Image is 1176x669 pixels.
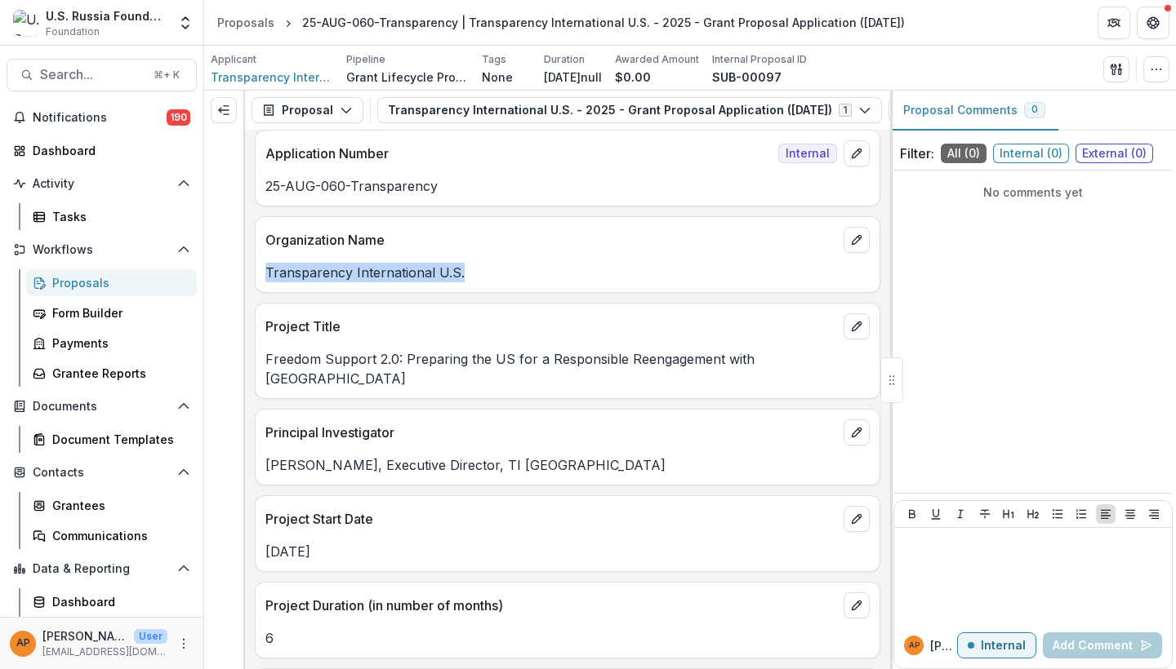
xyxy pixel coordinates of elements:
span: Documents [33,400,171,414]
button: Align Center [1120,504,1140,524]
p: Grant Lifecycle Process [346,69,469,86]
a: Proposals [211,11,281,34]
span: 0 [1031,104,1038,115]
div: ⌘ + K [150,66,183,84]
p: None [482,69,513,86]
p: [PERSON_NAME], Executive Director, TI [GEOGRAPHIC_DATA] [265,455,870,475]
a: Document Templates [26,426,197,453]
button: edit [844,140,870,166]
div: Dashboard [33,142,184,159]
button: Heading 2 [1023,504,1043,524]
div: 25-AUG-060-Transparency | Transparency International U.S. - 2025 - Grant Proposal Application ([D... [302,14,905,31]
p: Project Duration (in number of months) [265,596,837,615]
p: User [134,629,167,644]
button: More [174,634,194,653]
p: $0.00 [615,69,651,86]
button: Bold [902,504,922,524]
button: Internal [957,632,1036,658]
div: U.S. Russia Foundation [46,7,167,24]
div: Anna P [909,641,920,649]
button: Open Data & Reporting [7,556,197,582]
p: Pipeline [346,52,385,67]
button: View Attached Files [889,97,915,123]
p: Applicant [211,52,256,67]
img: U.S. Russia Foundation [13,10,39,36]
a: Tasks [26,203,197,230]
button: Open Workflows [7,237,197,263]
p: Awarded Amount [615,52,699,67]
a: Dashboard [7,137,197,164]
button: edit [844,419,870,445]
button: Align Left [1096,504,1116,524]
span: Foundation [46,24,100,39]
div: Grantee Reports [52,365,184,382]
span: Contacts [33,466,171,480]
button: Proposal [252,97,363,123]
button: Align Right [1144,504,1164,524]
button: edit [844,227,870,253]
p: Project Title [265,317,837,336]
button: Search... [7,59,197,91]
p: Duration [544,52,585,67]
span: External ( 0 ) [1076,144,1153,163]
a: Form Builder [26,299,197,326]
p: [PERSON_NAME] [42,627,127,645]
a: Grantee Reports [26,360,197,387]
div: Proposals [217,14,274,31]
button: Expand left [211,97,237,123]
button: edit [844,506,870,532]
button: Transparency International U.S. - 2025 - Grant Proposal Application ([DATE])1 [377,97,882,123]
button: Partners [1098,7,1130,39]
p: Transparency International U.S. [265,263,870,282]
div: Proposals [52,274,184,291]
button: Bullet List [1048,504,1067,524]
button: edit [844,313,870,339]
a: Dashboard [26,588,197,615]
div: Form Builder [52,304,184,321]
div: Payments [52,334,184,352]
button: Strike [975,504,995,524]
a: Transparency International U.S. [211,69,333,86]
button: Underline [926,504,946,524]
div: Grantees [52,497,184,514]
span: Search... [40,67,144,82]
nav: breadcrumb [211,11,911,34]
p: Principal Investigator [265,423,837,442]
span: Internal [778,144,837,163]
p: [DATE]null [544,69,602,86]
p: SUB-00097 [712,69,782,86]
div: Dashboard [52,593,184,610]
span: Notifications [33,111,167,125]
button: Ordered List [1071,504,1091,524]
p: [PERSON_NAME] [930,637,957,654]
button: Notifications190 [7,104,197,131]
span: Workflows [33,243,171,257]
span: Data & Reporting [33,562,171,576]
p: Filter: [900,144,934,163]
div: Document Templates [52,431,184,448]
button: Open Contacts [7,459,197,485]
a: Proposals [26,269,197,296]
button: Add Comment [1043,632,1162,658]
span: Activity [33,177,171,191]
span: Internal ( 0 ) [993,144,1069,163]
a: Communications [26,522,197,549]
p: Internal Proposal ID [712,52,807,67]
div: Tasks [52,208,184,225]
a: Payments [26,330,197,357]
button: Open Activity [7,171,197,197]
p: Tags [482,52,506,67]
span: 190 [167,109,190,126]
button: Open Documents [7,393,197,419]
a: Grantees [26,492,197,519]
p: Internal [981,639,1026,653]
button: Proposal Comments [890,91,1058,131]
p: Application Number [265,144,772,163]
button: edit [844,592,870,618]
button: Heading 1 [999,504,1018,524]
p: Project Start Date [265,509,837,529]
p: Organization Name [265,230,837,250]
p: No comments yet [900,184,1166,201]
p: 25-AUG-060-Transparency [265,176,870,196]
